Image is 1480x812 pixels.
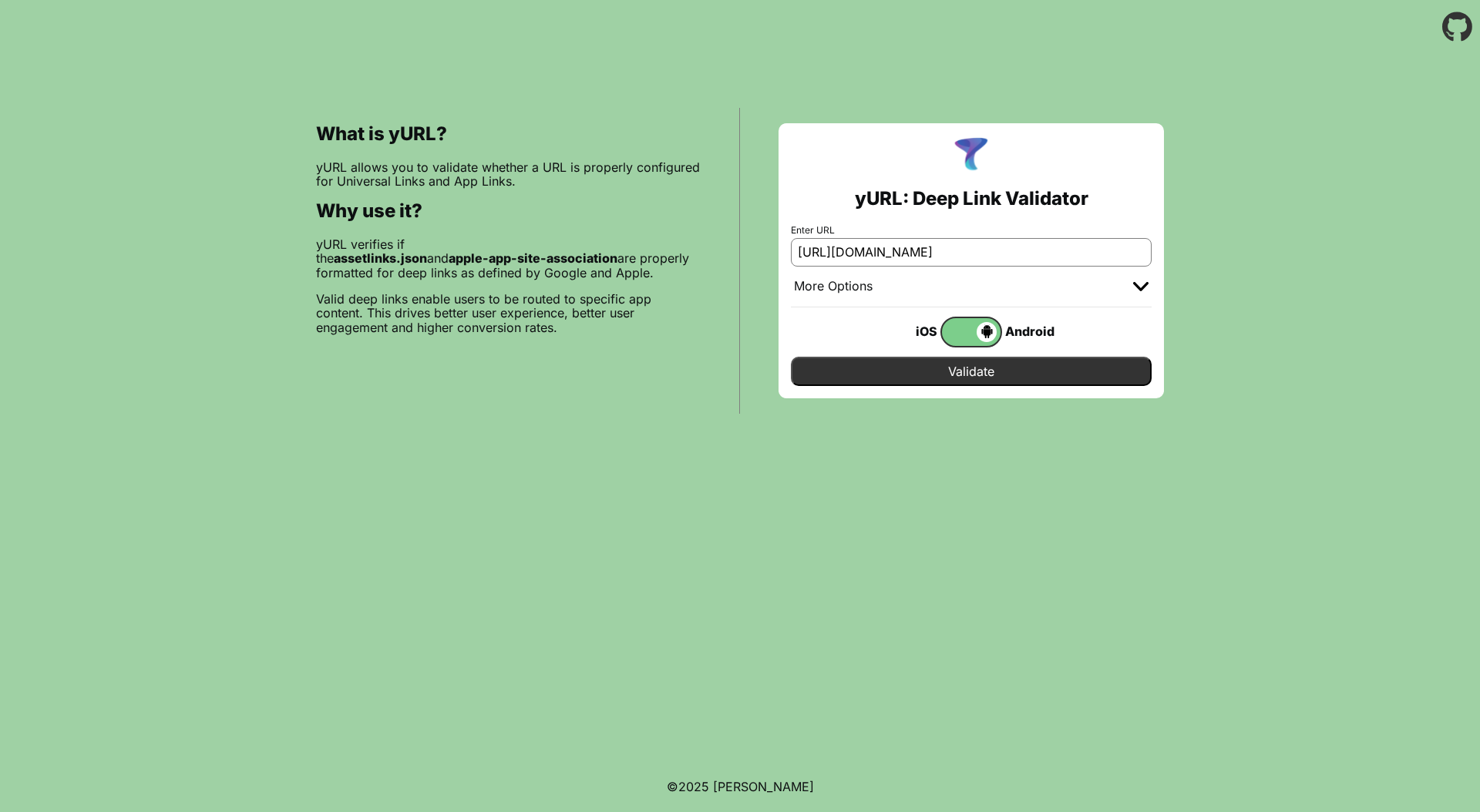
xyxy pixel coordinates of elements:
[951,136,991,176] img: yURL Logo
[855,188,1088,210] h2: yURL: Deep Link Validator
[791,357,1152,386] input: Validate
[316,200,701,222] h2: Why use it?
[713,779,814,794] a: Michael Ibragimchayev's Personal Site
[791,238,1152,266] input: e.g. https://app.chayev.com/xyx
[316,123,701,145] h2: What is yURL?
[316,237,701,280] p: yURL verifies if the and are properly formatted for deep links as defined by Google and Apple.
[316,292,701,334] p: Valid deep links enable users to be routed to specific app content. This drives better user exper...
[791,225,1152,236] label: Enter URL
[1133,282,1149,291] img: chevron
[334,250,427,266] b: assetlinks.json
[1002,321,1064,341] div: Android
[449,250,617,266] b: apple-app-site-association
[667,761,814,812] footer: ©
[879,321,940,341] div: iOS
[678,779,709,794] span: 2025
[316,160,701,189] p: yURL allows you to validate whether a URL is properly configured for Universal Links and App Links.
[794,279,873,294] div: More Options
